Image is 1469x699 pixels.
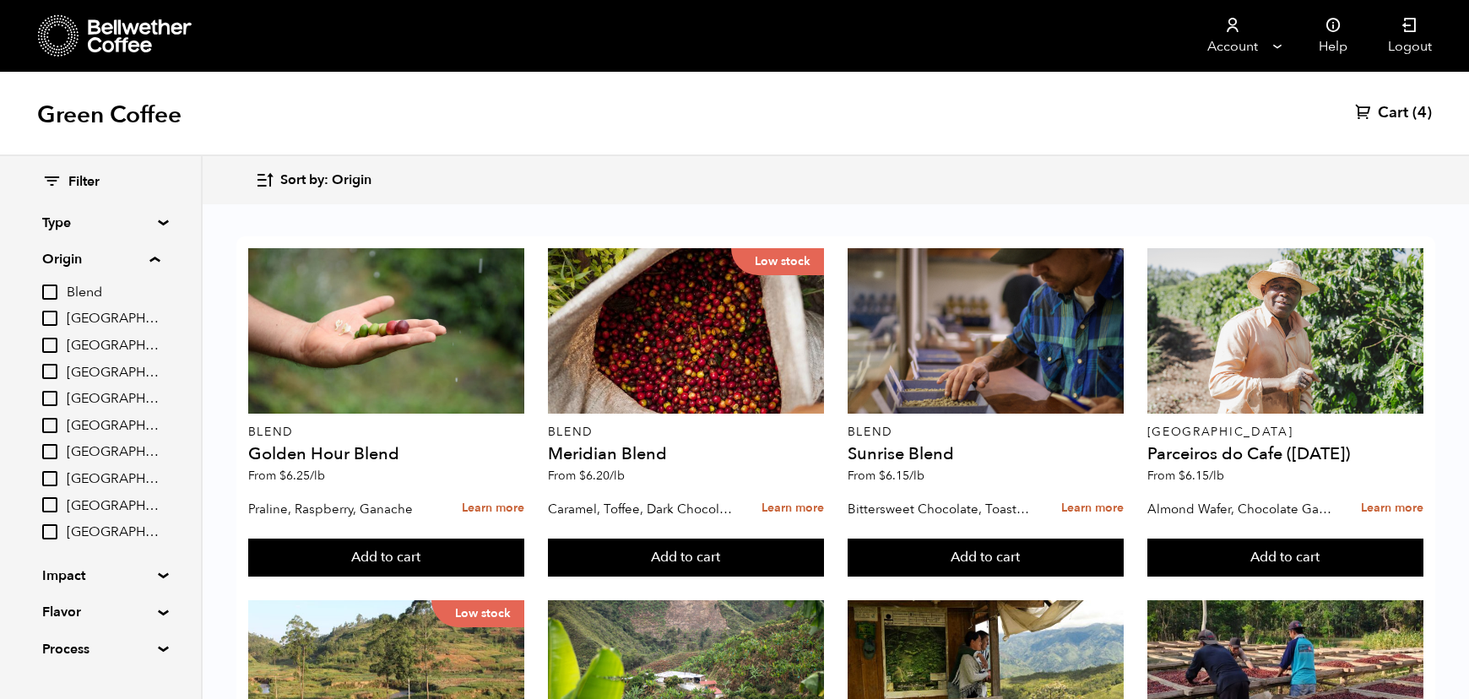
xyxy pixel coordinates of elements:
input: [GEOGRAPHIC_DATA] [42,364,57,379]
input: [GEOGRAPHIC_DATA] [42,471,57,486]
span: [GEOGRAPHIC_DATA] [67,390,160,409]
h4: Golden Hour Blend [248,446,525,463]
span: From [248,468,325,484]
summary: Process [42,639,159,659]
h1: Green Coffee [37,100,182,130]
a: Learn more [762,490,824,527]
summary: Type [42,213,159,233]
span: Sort by: Origin [280,171,371,190]
p: [GEOGRAPHIC_DATA] [1147,426,1424,438]
button: Add to cart [848,539,1125,577]
span: /lb [909,468,924,484]
bdi: 6.20 [579,468,625,484]
span: Cart [1378,103,1408,123]
a: Cart (4) [1355,103,1432,123]
span: $ [879,468,886,484]
span: /lb [1209,468,1224,484]
p: Bittersweet Chocolate, Toasted Marshmallow, Candied Orange, Praline [848,496,1036,522]
span: /lb [310,468,325,484]
span: From [548,468,625,484]
span: $ [1179,468,1185,484]
button: Sort by: Origin [255,160,371,200]
span: $ [579,468,586,484]
summary: Impact [42,566,159,586]
span: Blend [67,284,160,302]
p: Blend [548,426,825,438]
span: [GEOGRAPHIC_DATA] [67,470,160,489]
span: [GEOGRAPHIC_DATA] [67,310,160,328]
input: Blend [42,284,57,300]
bdi: 6.15 [1179,468,1224,484]
input: [GEOGRAPHIC_DATA] [42,444,57,459]
bdi: 6.25 [279,468,325,484]
button: Add to cart [1147,539,1424,577]
input: [GEOGRAPHIC_DATA] [42,391,57,406]
input: [GEOGRAPHIC_DATA] [42,418,57,433]
p: Almond Wafer, Chocolate Ganache, Bing Cherry [1147,496,1336,522]
h4: Meridian Blend [548,446,825,463]
input: [GEOGRAPHIC_DATA] [42,497,57,512]
a: Learn more [1361,490,1423,527]
p: Blend [248,426,525,438]
p: Low stock [431,600,524,627]
p: Blend [848,426,1125,438]
a: Learn more [1061,490,1124,527]
span: Filter [68,173,100,192]
span: [GEOGRAPHIC_DATA] [67,523,160,542]
span: From [848,468,924,484]
span: /lb [610,468,625,484]
h4: Sunrise Blend [848,446,1125,463]
bdi: 6.15 [879,468,924,484]
span: [GEOGRAPHIC_DATA] [67,417,160,436]
span: [GEOGRAPHIC_DATA] [67,443,160,462]
summary: Origin [42,249,160,269]
span: [GEOGRAPHIC_DATA] [67,364,160,382]
span: (4) [1412,103,1432,123]
span: From [1147,468,1224,484]
a: Low stock [548,248,825,414]
input: [GEOGRAPHIC_DATA] [42,524,57,539]
button: Add to cart [548,539,825,577]
a: Learn more [462,490,524,527]
input: [GEOGRAPHIC_DATA] [42,311,57,326]
input: [GEOGRAPHIC_DATA] [42,338,57,353]
span: $ [279,468,286,484]
p: Praline, Raspberry, Ganache [248,496,436,522]
h4: Parceiros do Cafe ([DATE]) [1147,446,1424,463]
p: Low stock [731,248,824,275]
button: Add to cart [248,539,525,577]
span: [GEOGRAPHIC_DATA] [67,337,160,355]
p: Caramel, Toffee, Dark Chocolate [548,496,736,522]
span: [GEOGRAPHIC_DATA] [67,497,160,516]
summary: Flavor [42,602,159,622]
